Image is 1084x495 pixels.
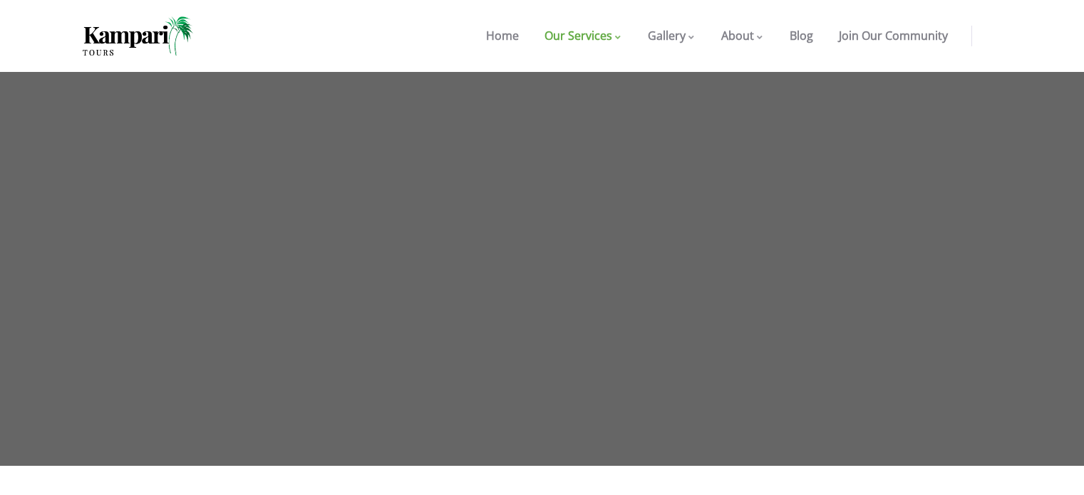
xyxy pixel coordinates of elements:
[839,28,948,43] span: Join Our Community
[544,28,612,43] span: Our Services
[83,16,193,56] img: Home
[648,28,686,43] span: Gallery
[486,28,519,43] span: Home
[721,28,754,43] span: About
[790,28,813,43] span: Blog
